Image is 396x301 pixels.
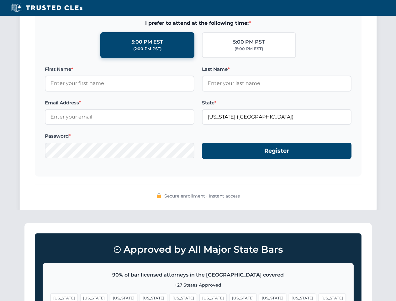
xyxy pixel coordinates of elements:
[202,76,351,91] input: Enter your last name
[50,282,346,288] p: +27 States Approved
[45,66,194,73] label: First Name
[45,99,194,107] label: Email Address
[202,66,351,73] label: Last Name
[45,76,194,91] input: Enter your first name
[45,132,194,140] label: Password
[50,271,346,279] p: 90% of bar licensed attorneys in the [GEOGRAPHIC_DATA] covered
[164,193,240,199] span: Secure enrollment • Instant access
[202,109,351,125] input: Georgia (GA)
[235,46,263,52] div: (8:00 PM EST)
[202,143,351,159] button: Register
[45,19,351,27] span: I prefer to attend at the following time:
[43,241,354,258] h3: Approved by All Major State Bars
[45,109,194,125] input: Enter your email
[233,38,265,46] div: 5:00 PM PST
[156,193,161,198] img: 🔒
[133,46,161,52] div: (2:00 PM PST)
[202,99,351,107] label: State
[131,38,163,46] div: 5:00 PM EST
[9,3,84,13] img: Trusted CLEs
